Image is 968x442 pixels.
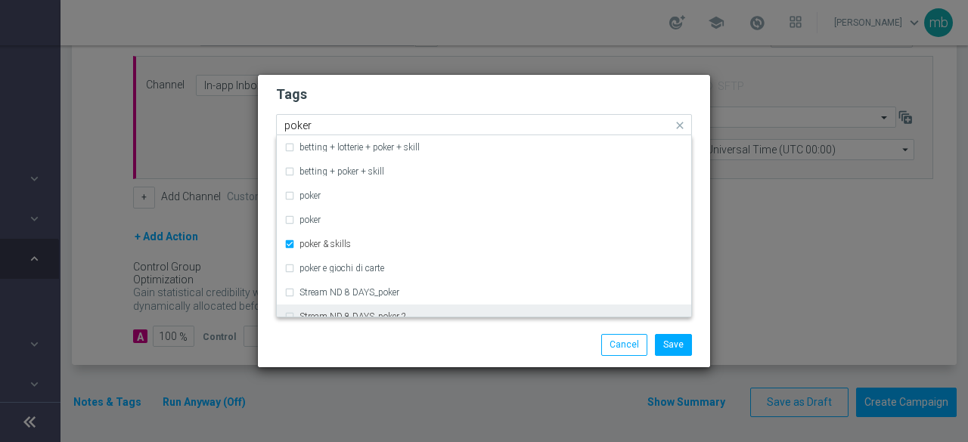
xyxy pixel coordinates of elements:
[284,232,684,256] div: poker & skills
[276,114,692,135] ng-select: cb ricarica, cross-selling, poker & skills, star
[299,240,351,249] label: poker & skills
[276,135,692,317] ng-dropdown-panel: Options list
[284,184,684,208] div: poker
[299,191,321,200] label: poker
[276,85,692,104] h2: Tags
[299,288,399,297] label: Stream ND 8 DAYS_poker
[284,135,684,159] div: betting + lotterie + poker + skill
[299,312,407,321] label: Stream ND 8 DAYS_poker 2
[655,334,692,355] button: Save
[601,334,647,355] button: Cancel
[299,264,384,273] label: poker e giochi di carte
[284,208,684,232] div: poker
[299,167,384,176] label: betting + poker + skill
[299,215,321,224] label: poker
[299,143,420,152] label: betting + lotterie + poker + skill
[284,159,684,184] div: betting + poker + skill
[284,304,684,329] div: Stream ND 8 DAYS_poker 2
[284,280,684,304] div: Stream ND 8 DAYS_poker
[284,256,684,280] div: poker e giochi di carte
